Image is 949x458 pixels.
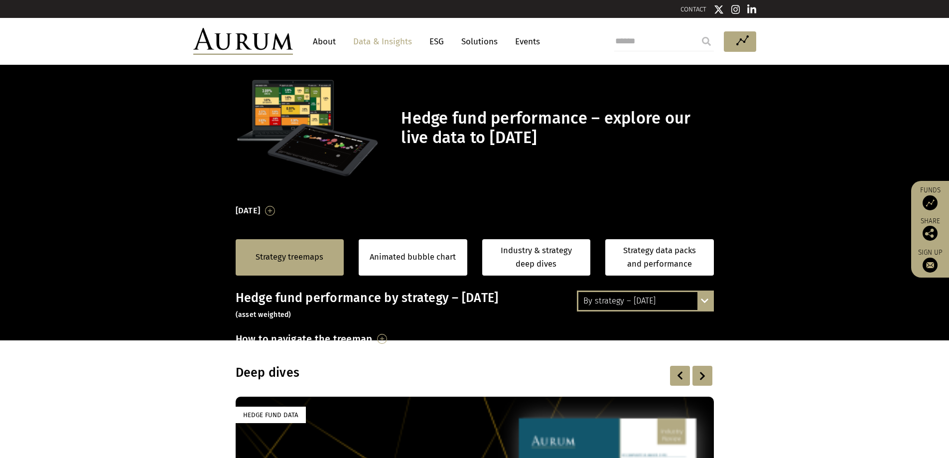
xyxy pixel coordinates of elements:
[923,226,938,241] img: Share this post
[696,31,716,51] input: Submit
[456,32,503,51] a: Solutions
[370,251,456,264] a: Animated bubble chart
[236,330,373,347] h3: How to navigate the treemap
[236,291,714,320] h3: Hedge fund performance by strategy – [DATE]
[747,4,756,14] img: Linkedin icon
[923,258,938,273] img: Sign up to our newsletter
[236,407,306,423] div: Hedge Fund Data
[348,32,417,51] a: Data & Insights
[193,28,293,55] img: Aurum
[236,203,261,218] h3: [DATE]
[308,32,341,51] a: About
[236,365,585,380] h3: Deep dives
[510,32,540,51] a: Events
[482,239,591,276] a: Industry & strategy deep dives
[923,195,938,210] img: Access Funds
[916,186,944,210] a: Funds
[236,310,291,319] small: (asset weighted)
[916,218,944,241] div: Share
[714,4,724,14] img: Twitter icon
[424,32,449,51] a: ESG
[401,109,711,148] h1: Hedge fund performance – explore our live data to [DATE]
[605,239,714,276] a: Strategy data packs and performance
[680,5,706,13] a: CONTACT
[916,248,944,273] a: Sign up
[256,251,323,264] a: Strategy treemaps
[578,292,712,310] div: By strategy – [DATE]
[731,4,740,14] img: Instagram icon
